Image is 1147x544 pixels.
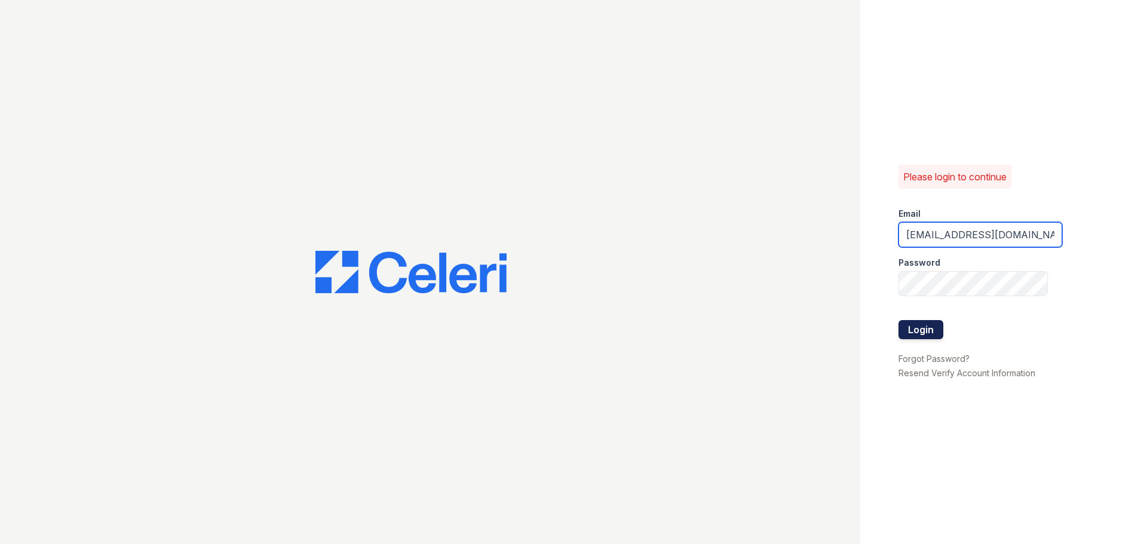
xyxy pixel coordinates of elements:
p: Please login to continue [903,170,1007,184]
label: Password [898,257,940,269]
a: Forgot Password? [898,354,970,364]
button: Login [898,320,943,339]
label: Email [898,208,921,220]
a: Resend Verify Account Information [898,368,1035,378]
img: CE_Logo_Blue-a8612792a0a2168367f1c8372b55b34899dd931a85d93a1a3d3e32e68fde9ad4.png [315,251,507,294]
